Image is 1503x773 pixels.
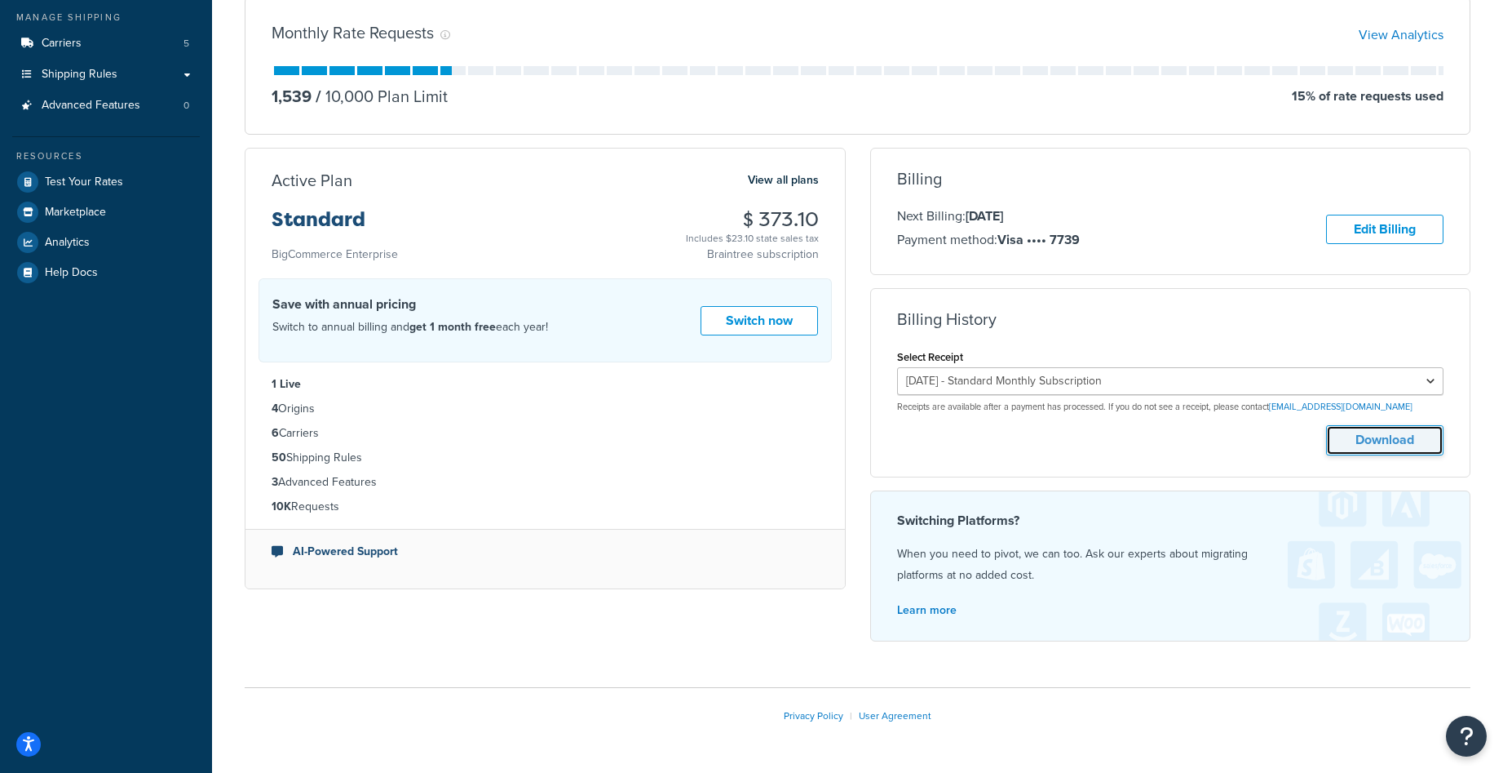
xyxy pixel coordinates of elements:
[897,401,1444,413] p: Receipts are available after a payment has processed. If you do not see a receipt, please contact
[748,170,819,191] a: View all plans
[686,209,819,230] h3: $ 373.10
[966,207,1003,225] strong: [DATE]
[272,449,286,466] strong: 50
[897,170,942,188] h3: Billing
[272,24,434,42] h3: Monthly Rate Requests
[12,29,200,59] li: Carriers
[897,602,957,619] a: Learn more
[12,29,200,59] a: Carriers 5
[784,709,843,723] a: Privacy Policy
[12,60,200,90] a: Shipping Rules
[45,266,98,280] span: Help Docs
[272,449,819,467] li: Shipping Rules
[897,544,1444,586] p: When you need to pivot, we can too. Ask our experts about migrating platforms at no added cost.
[12,149,200,163] div: Resources
[45,175,123,189] span: Test Your Rates
[272,295,548,314] h4: Save with annual pricing
[42,99,140,113] span: Advanced Features
[272,498,291,515] strong: 10K
[686,230,819,247] div: Includes $23.10 state sales tax
[272,498,819,516] li: Requests
[272,171,352,189] h3: Active Plan
[897,229,1080,251] p: Payment method:
[1292,85,1443,108] p: 15 % of rate requests used
[45,206,106,220] span: Marketplace
[1269,400,1412,413] a: [EMAIL_ADDRESS][DOMAIN_NAME]
[409,318,496,335] strong: get 1 month free
[42,37,82,51] span: Carriers
[12,91,200,121] li: Advanced Features
[859,709,931,723] a: User Agreement
[897,310,997,328] h3: Billing History
[272,473,819,491] li: Advanced Features
[272,473,278,491] strong: 3
[316,84,321,109] span: /
[45,236,90,250] span: Analytics
[12,258,200,287] a: Help Docs
[272,85,312,108] p: 1,539
[272,317,548,338] p: Switch to annual billing and each year!
[272,209,398,243] h3: Standard
[183,37,189,51] span: 5
[686,247,819,263] p: Braintree subscription
[897,351,963,363] label: Select Receipt
[897,206,1080,227] p: Next Billing:
[12,198,200,227] a: Marketplace
[12,167,200,197] a: Test Your Rates
[183,99,189,113] span: 0
[1326,425,1443,455] button: Download
[997,230,1080,249] strong: Visa •••• 7739
[272,400,819,418] li: Origins
[897,511,1444,531] h4: Switching Platforms?
[272,246,398,263] small: BigCommerce Enterprise
[272,424,819,442] li: Carriers
[272,543,819,561] li: AI-Powered Support
[272,424,279,442] strong: 6
[12,91,200,121] a: Advanced Features 0
[42,68,117,82] span: Shipping Rules
[1446,716,1487,757] button: Open Resource Center
[701,306,818,336] a: Switch now
[850,709,852,723] span: |
[272,400,278,417] strong: 4
[1359,25,1443,44] a: View Analytics
[312,85,448,108] p: 10,000 Plan Limit
[1326,215,1443,245] a: Edit Billing
[272,375,301,393] strong: 1 Live
[12,228,200,257] a: Analytics
[12,11,200,24] div: Manage Shipping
